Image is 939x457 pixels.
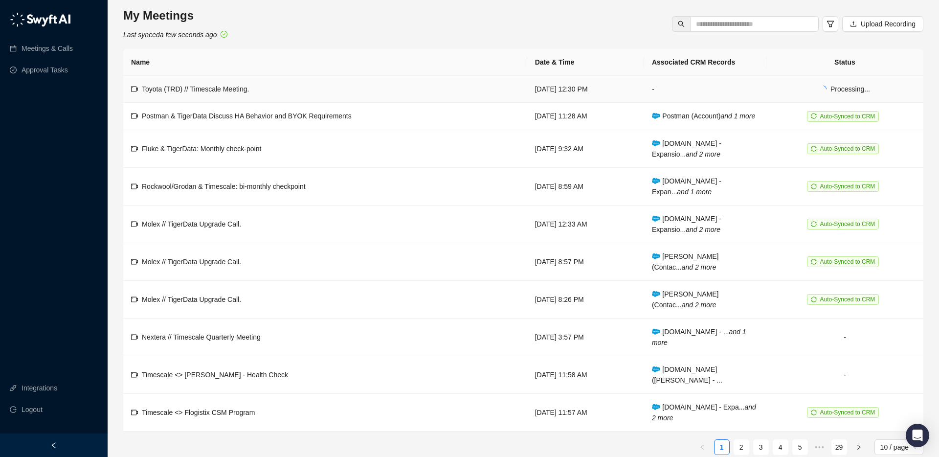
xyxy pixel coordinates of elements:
th: Associated CRM Records [644,49,766,76]
li: Previous Page [694,439,710,455]
span: sync [811,297,817,302]
span: [DOMAIN_NAME] - Expansio... [652,139,721,158]
span: video-camera [131,258,138,265]
span: video-camera [131,334,138,341]
button: left [694,439,710,455]
td: [DATE] 11:58 AM [527,356,644,394]
td: [DATE] 3:57 PM [527,319,644,356]
span: Processing... [830,85,870,93]
span: upload [850,21,857,27]
span: [PERSON_NAME] (Contac... [652,252,719,271]
span: search [678,21,685,27]
span: logout [10,406,17,413]
span: video-camera [131,221,138,228]
button: right [851,439,867,455]
li: Next 5 Pages [812,439,827,455]
span: left [50,442,57,449]
span: video-camera [131,409,138,416]
button: Upload Recording [842,16,923,32]
li: 3 [753,439,769,455]
div: Page Size [874,439,923,455]
span: Auto-Synced to CRM [820,409,875,416]
span: Auto-Synced to CRM [820,296,875,303]
td: [DATE] 9:32 AM [527,130,644,168]
td: [DATE] 8:57 PM [527,243,644,281]
i: and 2 more [686,150,720,158]
span: Auto-Synced to CRM [820,113,875,120]
span: sync [811,183,817,189]
td: [DATE] 8:26 PM [527,281,644,319]
td: - [766,319,923,356]
th: Status [766,49,923,76]
h3: My Meetings [123,8,227,23]
i: and 2 more [682,301,716,309]
td: [DATE] 12:30 PM [527,76,644,103]
span: video-camera [131,296,138,303]
span: [DOMAIN_NAME] - Expan... [652,177,721,196]
i: and 2 more [682,263,716,271]
td: [DATE] 11:57 AM [527,394,644,432]
li: 2 [734,439,749,455]
i: Last synced a few seconds ago [123,31,217,39]
span: Auto-Synced to CRM [820,145,875,152]
span: check-circle [221,31,227,38]
span: Auto-Synced to CRM [820,258,875,265]
span: [DOMAIN_NAME] - ... [652,328,746,346]
span: [PERSON_NAME] (Contac... [652,290,719,309]
th: Name [123,49,527,76]
span: Nextera // Timescale Quarterly Meeting [142,333,261,341]
span: Toyota (TRD) // Timescale Meeting. [142,85,249,93]
li: 4 [773,439,788,455]
span: Molex // TigerData Upgrade Call. [142,296,241,303]
a: 5 [793,440,807,455]
span: sync [811,113,817,119]
li: 1 [714,439,730,455]
a: Integrations [22,378,57,398]
a: 29 [832,440,847,455]
span: Timescale <> Flogistix CSM Program [142,409,255,416]
span: Upload Recording [861,19,916,29]
span: Auto-Synced to CRM [820,183,875,190]
span: Fluke & TigerData: Monthly check-point [142,145,261,153]
li: 29 [831,439,847,455]
a: 2 [734,440,749,455]
span: Timescale <> [PERSON_NAME] - Health Check [142,371,288,379]
a: 3 [754,440,768,455]
th: Date & Time [527,49,644,76]
span: ••• [812,439,827,455]
td: [DATE] 8:59 AM [527,168,644,206]
span: video-camera [131,183,138,190]
a: 4 [773,440,788,455]
span: left [699,444,705,450]
i: and 2 more [652,403,756,422]
li: Next Page [851,439,867,455]
span: filter [827,20,834,28]
td: - [766,356,923,394]
span: right [856,444,862,450]
span: video-camera [131,86,138,92]
li: 5 [792,439,808,455]
span: Auto-Synced to CRM [820,221,875,228]
span: Postman & TigerData Discuss HA Behavior and BYOK Requirements [142,112,352,120]
span: sync [811,410,817,415]
img: logo-05li4sbe.png [10,12,71,27]
span: video-camera [131,113,138,119]
span: loading [818,84,828,94]
td: [DATE] 12:33 AM [527,206,644,243]
span: video-camera [131,145,138,152]
span: [DOMAIN_NAME] - Expansio... [652,215,721,233]
span: Molex // TigerData Upgrade Call. [142,258,241,266]
td: - [644,76,766,103]
i: and 1 more [677,188,712,196]
i: and 2 more [686,226,720,233]
span: Postman (Account) [652,112,755,120]
a: 1 [715,440,729,455]
span: [DOMAIN_NAME] - Expa... [652,403,756,422]
span: 10 / page [880,440,917,455]
td: [DATE] 11:28 AM [527,103,644,130]
span: Logout [22,400,43,419]
span: [DOMAIN_NAME] ([PERSON_NAME] - ... [652,366,722,384]
i: and 1 more [652,328,746,346]
a: Meetings & Calls [22,39,73,58]
span: Rockwool/Grodan & Timescale: bi-monthly checkpoint [142,183,306,190]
